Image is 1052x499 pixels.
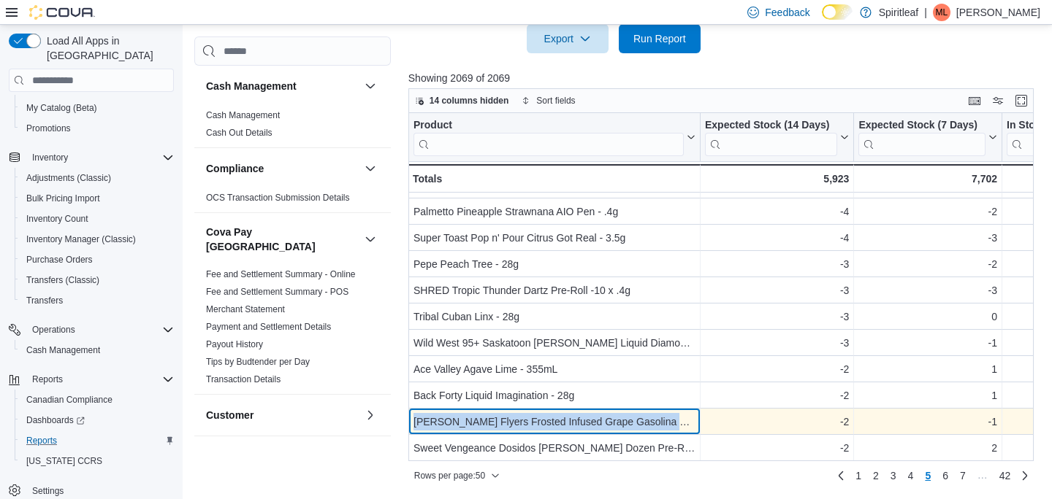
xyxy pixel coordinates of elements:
[206,110,280,120] a: Cash Management
[413,439,695,457] div: Sweet Vengeance Dosidos [PERSON_NAME] Dozen Pre-Roll - 13 x .45g
[15,209,180,229] button: Inventory Count
[885,464,902,487] a: Page 3 of 42
[26,344,100,356] span: Cash Management
[26,274,99,286] span: Transfers (Classic)
[413,119,684,133] div: Product
[850,464,1016,487] ul: Pagination for preceding grid
[705,439,849,457] div: -2
[413,413,695,430] div: [PERSON_NAME] Flyers Frosted Infused Grape Gasolina Pre-Roll - 3 x .5g
[20,190,174,207] span: Bulk Pricing Import
[858,439,997,457] div: 2
[413,229,695,247] div: Super Toast Pop n' Pour Citrus Got Real - 3.5g
[858,229,997,247] div: -3
[972,469,994,487] li: Skipping pages 8 to 41
[1013,92,1030,109] button: Enter fullscreen
[3,320,180,340] button: Operations
[26,371,174,388] span: Reports
[362,160,379,177] button: Compliance
[26,213,88,225] span: Inventory Count
[15,340,180,360] button: Cash Management
[20,120,174,137] span: Promotions
[20,391,118,409] a: Canadian Compliance
[3,147,180,168] button: Inventory
[15,249,180,270] button: Purchase Orders
[933,4,950,21] div: Malcolm L
[705,334,849,352] div: -3
[26,102,97,114] span: My Catalog (Beta)
[858,255,997,273] div: -2
[832,467,850,484] a: Previous page
[206,127,272,139] span: Cash Out Details
[26,414,85,426] span: Dashboards
[956,4,1040,21] p: [PERSON_NAME]
[206,79,359,93] button: Cash Management
[26,123,71,134] span: Promotions
[409,92,515,109] button: 14 columns hidden
[954,464,972,487] a: Page 7 of 42
[20,341,174,359] span: Cash Management
[705,282,849,299] div: -3
[413,170,695,187] div: Totals
[15,451,180,471] button: [US_STATE] CCRS
[206,356,310,368] span: Tips by Budtender per Day
[413,334,695,352] div: Wild West 95+ Saskatoon [PERSON_NAME] Liquid Diamonds Cartridge - .95g
[413,308,695,325] div: Tribal Cuban Linx - 28g
[20,292,174,309] span: Transfers
[41,34,174,63] span: Load All Apps in [GEOGRAPHIC_DATA]
[858,334,997,352] div: -1
[535,24,600,53] span: Export
[206,322,331,332] a: Payment and Settlement Details
[832,464,1034,487] nav: Pagination for preceding grid
[206,161,264,176] h3: Compliance
[937,464,954,487] a: Page 6 of 42
[206,225,359,254] button: Cova Pay [GEOGRAPHIC_DATA]
[206,192,350,204] span: OCS Transaction Submission Details
[413,255,695,273] div: Pepe Peach Tree - 28g
[15,430,180,451] button: Reports
[413,119,684,156] div: Product
[32,485,64,497] span: Settings
[206,128,272,138] a: Cash Out Details
[855,468,861,483] span: 1
[26,371,69,388] button: Reports
[989,92,1007,109] button: Display options
[26,149,74,166] button: Inventory
[850,464,867,487] a: Page 1 of 42
[206,79,297,93] h3: Cash Management
[29,5,95,20] img: Cova
[858,387,997,404] div: 1
[20,99,174,117] span: My Catalog (Beta)
[413,119,695,156] button: Product
[536,95,575,107] span: Sort fields
[20,251,174,268] span: Purchase Orders
[15,270,180,290] button: Transfers (Classic)
[705,360,849,378] div: -2
[362,77,379,95] button: Cash Management
[919,464,937,487] button: Page 5 of 42
[206,109,280,121] span: Cash Management
[966,92,983,109] button: Keyboard shortcuts
[26,295,63,306] span: Transfers
[20,190,106,207] a: Bulk Pricing Import
[194,107,391,147] div: Cash Management
[206,303,285,315] span: Merchant Statement
[206,339,263,349] a: Payout History
[960,468,966,483] span: 7
[20,169,117,187] a: Adjustments (Classic)
[858,119,997,156] button: Expected Stock (7 Days)
[20,411,174,429] span: Dashboards
[20,271,105,289] a: Transfers (Classic)
[858,170,997,187] div: 7,702
[430,95,509,107] span: 14 columns hidden
[705,119,849,156] button: Expected Stock (14 Days)
[413,360,695,378] div: Ace Valley Agave Lime - 355mL
[26,394,113,406] span: Canadian Compliance
[705,170,849,187] div: 5,923
[994,464,1017,487] a: Page 42 of 42
[413,387,695,404] div: Back Forty Liquid Imagination - 28g
[873,468,879,483] span: 2
[822,4,853,20] input: Dark Mode
[194,189,391,212] div: Compliance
